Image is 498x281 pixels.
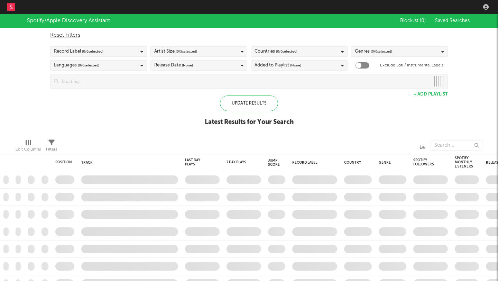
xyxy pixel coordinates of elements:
[185,158,209,166] div: Last Day Plays
[413,158,437,166] div: Spotify Followers
[400,18,426,23] span: Blocklist
[82,47,103,56] span: ( 0 / 6 selected)
[420,18,426,23] span: ( 0 )
[255,47,297,56] div: Countries
[435,18,471,23] span: Saved Searches
[268,158,280,167] div: Jump Score
[176,47,197,56] span: ( 0 / 5 selected)
[255,61,301,70] div: Added to Playlist
[54,47,103,56] div: Record Label
[380,61,443,70] label: Exclude Lofi / Instrumental Labels
[455,156,473,169] div: Spotify Monthly Listeners
[355,47,392,56] div: Genres
[54,61,99,70] div: Languages
[371,47,392,56] span: ( 0 / 0 selected)
[46,137,57,157] div: Filters
[81,161,175,165] div: Track
[292,161,334,165] div: Record Label
[78,61,99,70] span: ( 0 / 0 selected)
[154,61,193,70] div: Release Date
[205,118,294,126] div: Latest Results for Your Search
[379,161,403,165] div: Genre
[182,61,193,70] span: (None)
[220,96,278,111] div: Update Results
[16,145,41,154] div: Edit Columns
[414,92,448,97] button: + Add Playlist
[276,47,297,56] span: ( 0 / 0 selected)
[290,61,301,70] span: (None)
[16,137,41,157] div: Edit Columns
[55,160,72,164] div: Position
[50,31,448,39] div: Reset Filters
[344,161,368,165] div: Country
[227,160,251,164] div: 7 Day Plays
[433,18,471,24] button: Saved Searches
[431,140,482,151] input: Search...
[27,17,110,25] div: Spotify/Apple Discovery Assistant
[46,145,57,154] div: Filters
[58,74,430,88] input: Loading...
[154,47,197,56] div: Artist Size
